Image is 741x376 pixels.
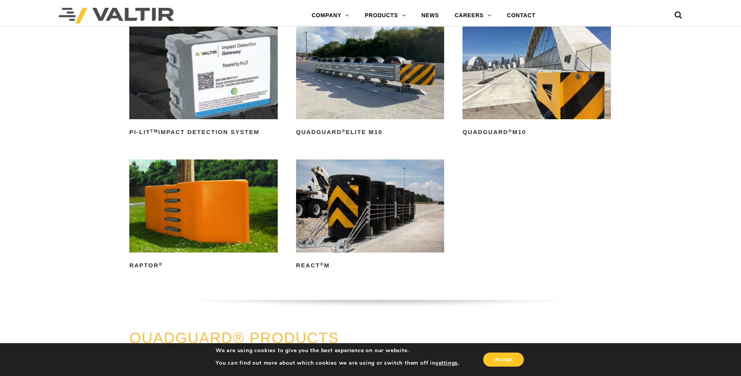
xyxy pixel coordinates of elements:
[59,8,174,23] img: Valtir
[296,159,445,272] a: REACT®M
[447,8,499,23] a: CAREERS
[499,8,543,23] a: CONTACT
[216,347,459,354] p: We are using cookies to give you the best experience on our website.
[129,260,278,272] h2: RAPTOR
[483,353,524,367] button: Accept
[150,129,158,133] sup: TM
[320,262,324,267] sup: ®
[296,27,445,139] a: QuadGuard®Elite M10
[129,159,278,272] a: RAPTOR®
[462,126,611,139] h2: QuadGuard M10
[216,360,459,367] p: You can find out more about which cookies we are using or switch them off in .
[159,262,162,267] sup: ®
[296,260,445,272] h2: REACT M
[462,27,611,139] a: QuadGuard®M10
[342,129,346,133] sup: ®
[508,129,512,133] sup: ®
[296,126,445,139] h2: QuadGuard Elite M10
[436,360,458,367] button: settings
[414,8,447,23] a: NEWS
[304,8,357,23] a: COMPANY
[129,126,278,139] h2: PI-LIT Impact Detection System
[129,27,278,139] a: PI-LITTMImpact Detection System
[129,330,339,346] a: QUADGUARD® PRODUCTS
[357,8,414,23] a: PRODUCTS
